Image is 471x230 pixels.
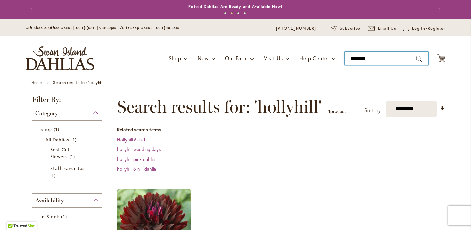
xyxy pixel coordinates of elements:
p: product [328,106,346,117]
button: Next [432,3,445,16]
a: Email Us [368,25,397,32]
a: Home [31,80,42,85]
a: Staff Favorites [50,165,86,179]
span: All Dahlias [45,136,70,143]
button: 2 of 4 [231,12,233,14]
a: store logo [26,46,94,70]
span: 1 [71,136,78,143]
span: 1 [54,126,61,133]
span: New [198,55,209,62]
span: Shop [40,126,52,132]
a: Potted Dahlias Are Ready and Available Now! [188,4,283,9]
a: [PHONE_NUMBER] [276,25,316,32]
span: 1 [61,213,68,220]
span: Shop [169,55,181,62]
span: Subscribe [340,25,360,32]
a: hollyhill 6 n 1 dahlia [117,166,156,172]
span: Category [35,110,58,117]
a: hollyhill wedding days [117,146,161,152]
span: 1 [328,108,330,114]
span: Availability [35,197,64,204]
span: Search results for: 'hollyhill' [117,97,322,117]
span: Best Cut Flowers [50,146,70,160]
a: All Dahlias [45,136,91,143]
span: Visit Us [264,55,283,62]
strong: Filter By: [26,96,109,106]
a: Best Cut Flowers [50,146,86,160]
a: Subscribe [331,25,360,32]
button: Previous [26,3,39,16]
button: 4 of 4 [244,12,246,14]
span: Gift Shop & Office Open - [DATE]-[DATE] 9-4:30pm / [26,26,122,30]
span: Email Us [378,25,397,32]
button: 1 of 4 [224,12,226,14]
span: Log In/Register [412,25,445,32]
a: Hollyhill 6-in-1 [117,136,145,143]
a: hollyhill pink dahlia [117,156,155,162]
span: In Stock [40,213,59,220]
a: Log In/Register [403,25,445,32]
span: 1 [50,172,57,179]
iframe: Launch Accessibility Center [5,207,23,225]
a: In Stock 1 [40,213,96,220]
span: Help Center [299,55,329,62]
label: Sort by: [364,105,382,117]
span: Gift Shop Open - [DATE] 10-3pm [122,26,179,30]
button: 3 of 4 [237,12,239,14]
span: Our Farm [225,55,247,62]
span: 1 [69,153,76,160]
a: Shop [40,126,96,133]
strong: Search results for: 'hollyhill' [53,80,105,85]
dt: Related search terms [117,126,445,133]
span: Staff Favorites [50,165,85,171]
